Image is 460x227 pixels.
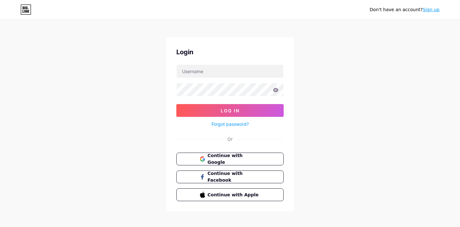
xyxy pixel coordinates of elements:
[227,136,233,142] div: Or
[177,65,283,78] input: Username
[423,7,440,12] a: Sign up
[176,170,284,183] button: Continue with Facebook
[176,47,284,57] div: Login
[176,188,284,201] button: Continue with Apple
[221,108,240,113] span: Log In
[208,170,260,184] span: Continue with Facebook
[176,104,284,117] button: Log In
[211,121,249,127] a: Forgot password?
[176,153,284,165] button: Continue with Google
[208,192,260,198] span: Continue with Apple
[208,152,260,166] span: Continue with Google
[370,6,440,13] div: Don't have an account?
